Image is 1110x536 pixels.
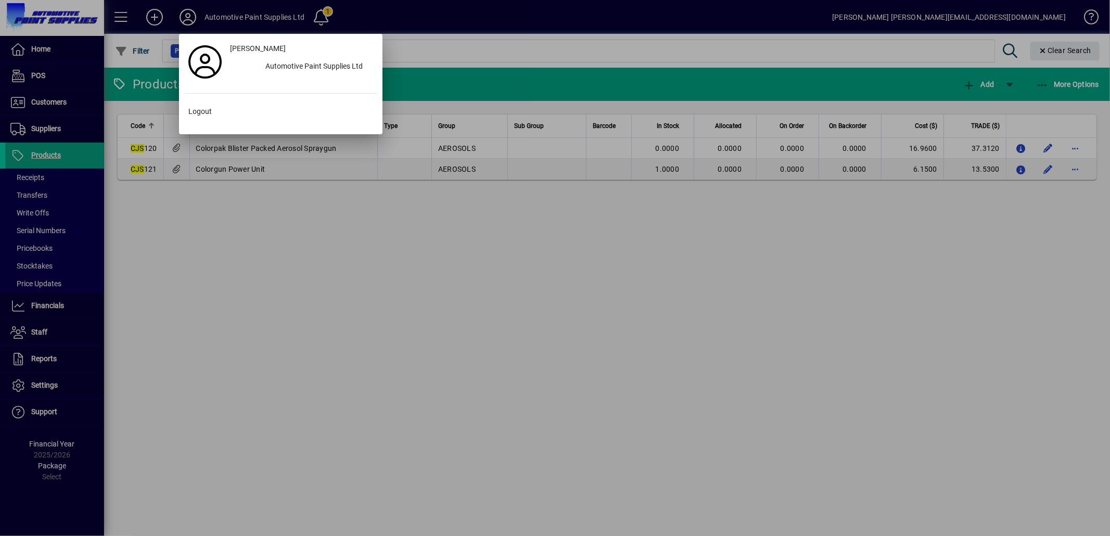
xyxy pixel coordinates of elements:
[226,58,377,76] button: Automotive Paint Supplies Ltd
[184,102,377,121] button: Logout
[184,53,226,71] a: Profile
[230,43,286,54] span: [PERSON_NAME]
[257,58,377,76] div: Automotive Paint Supplies Ltd
[226,39,377,58] a: [PERSON_NAME]
[188,106,212,117] span: Logout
